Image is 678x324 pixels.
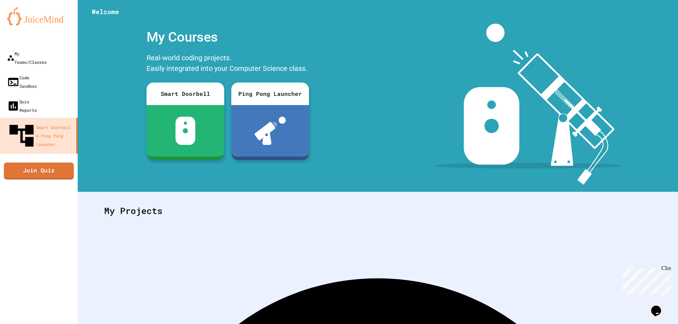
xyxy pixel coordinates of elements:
[648,296,671,317] iframe: chat widget
[7,73,37,90] div: Code Sandbox
[619,265,671,295] iframe: chat widget
[143,51,313,77] div: Real-world coding projects. Easily integrated into your Computer Science class.
[4,163,74,179] a: Join Quiz
[231,82,309,105] div: Ping Pong Launcher
[7,49,47,66] div: My Teams/Classes
[143,24,313,51] div: My Courses
[97,197,659,225] div: My Projects
[176,117,196,145] img: sdb-white.svg
[7,121,73,150] div: Smart Doorbell & Ping Pong Launcher
[7,97,37,114] div: Quiz Reports
[3,3,49,45] div: Chat with us now!Close
[255,117,286,145] img: ppl-with-ball.png
[7,7,71,25] img: logo-orange.svg
[147,82,224,105] div: Smart Doorbell
[433,24,623,185] img: banner-image-my-projects.png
